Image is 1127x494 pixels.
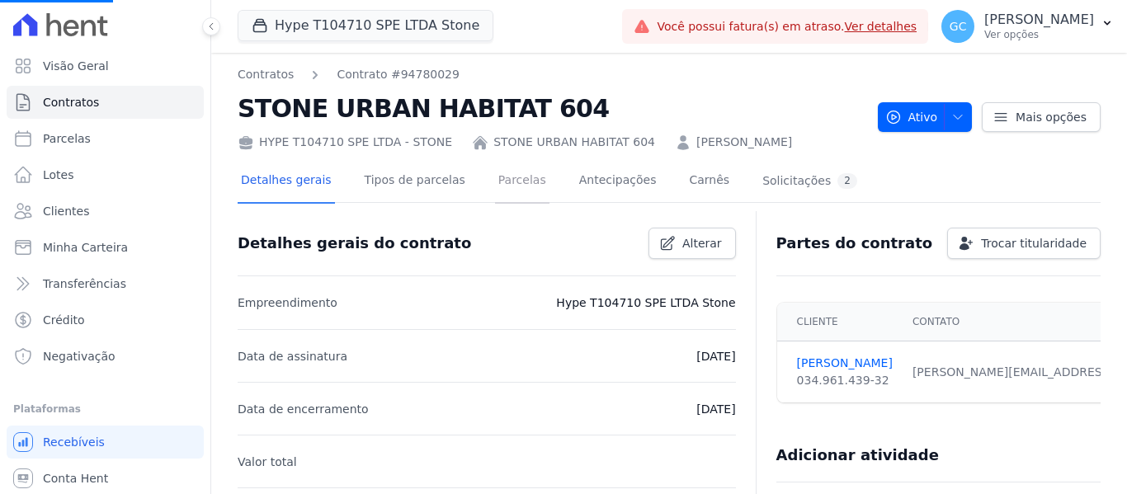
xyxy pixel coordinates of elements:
a: STONE URBAN HABITAT 604 [493,134,655,151]
span: Minha Carteira [43,239,128,256]
span: Mais opções [1016,109,1087,125]
div: 2 [837,173,857,189]
button: GC [PERSON_NAME] Ver opções [928,3,1127,49]
p: Data de encerramento [238,399,369,419]
a: [PERSON_NAME] [696,134,792,151]
span: Contratos [43,94,99,111]
div: Solicitações [762,173,857,189]
a: [PERSON_NAME] [797,355,893,372]
a: Contrato #94780029 [337,66,460,83]
a: Parcelas [7,122,204,155]
p: Data de assinatura [238,346,347,366]
a: Solicitações2 [759,160,861,204]
p: [DATE] [696,346,735,366]
span: Alterar [682,235,722,252]
p: [PERSON_NAME] [984,12,1094,28]
span: Trocar titularidade [981,235,1087,252]
nav: Breadcrumb [238,66,460,83]
a: Carnês [686,160,733,204]
a: Visão Geral [7,49,204,82]
a: Contratos [7,86,204,119]
span: Transferências [43,275,126,292]
h3: Partes do contrato [776,233,933,253]
a: Detalhes gerais [238,160,335,204]
span: Conta Hent [43,470,108,487]
nav: Breadcrumb [238,66,865,83]
a: Lotes [7,158,204,191]
a: Transferências [7,267,204,300]
span: Ativo [885,102,938,132]
a: Alterar [648,228,736,259]
a: Recebíveis [7,426,204,459]
span: Crédito [43,312,85,328]
th: Cliente [777,303,903,341]
a: Trocar titularidade [947,228,1101,259]
a: Negativação [7,340,204,373]
p: [DATE] [696,399,735,419]
span: Lotes [43,167,74,183]
a: Antecipações [576,160,660,204]
a: Crédito [7,303,204,336]
p: Empreendimento [238,293,337,313]
button: Ativo [878,102,973,132]
h2: STONE URBAN HABITAT 604 [238,90,865,127]
a: Ver detalhes [845,20,917,33]
a: Mais opções [982,102,1101,132]
button: Hype T104710 SPE LTDA Stone [238,10,493,41]
div: 034.961.439-32 [797,372,893,389]
span: Negativação [43,348,116,365]
span: Parcelas [43,130,91,147]
a: Minha Carteira [7,231,204,264]
span: Você possui fatura(s) em atraso. [657,18,917,35]
a: Parcelas [495,160,549,204]
p: Valor total [238,452,297,472]
p: Hype T104710 SPE LTDA Stone [556,293,735,313]
a: Tipos de parcelas [361,160,469,204]
a: Clientes [7,195,204,228]
p: Ver opções [984,28,1094,41]
div: HYPE T104710 SPE LTDA - STONE [238,134,452,151]
span: Recebíveis [43,434,105,450]
h3: Detalhes gerais do contrato [238,233,471,253]
span: GC [950,21,967,32]
div: Plataformas [13,399,197,419]
h3: Adicionar atividade [776,445,939,465]
a: Contratos [238,66,294,83]
span: Visão Geral [43,58,109,74]
span: Clientes [43,203,89,219]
